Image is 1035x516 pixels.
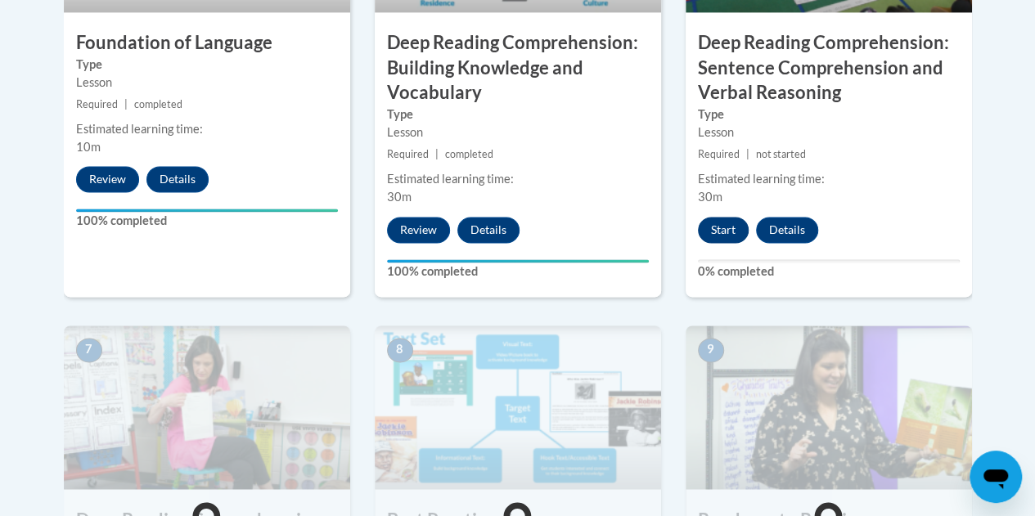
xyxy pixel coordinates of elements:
h3: Foundation of Language [64,30,350,56]
button: Review [76,166,139,192]
iframe: Button to launch messaging window [970,451,1022,503]
img: Course Image [375,325,661,489]
h3: Deep Reading Comprehension: Building Knowledge and Vocabulary [375,30,661,105]
div: Lesson [76,74,338,92]
span: 30m [387,190,412,204]
span: | [746,148,749,160]
span: 10m [76,140,101,154]
label: 100% completed [387,262,649,280]
span: completed [445,148,493,160]
span: Required [698,148,740,160]
img: Course Image [64,325,350,489]
span: 9 [698,338,724,362]
div: Lesson [387,123,649,141]
img: Course Image [686,325,972,489]
button: Start [698,217,749,243]
span: 8 [387,338,413,362]
button: Details [146,166,209,192]
span: completed [134,98,182,110]
span: Required [387,148,429,160]
label: 0% completed [698,262,960,280]
span: Required [76,98,118,110]
span: 7 [76,338,102,362]
button: Details [457,217,520,243]
div: Lesson [698,123,960,141]
label: Type [387,105,649,123]
label: 100% completed [76,212,338,230]
div: Your progress [76,209,338,212]
button: Details [756,217,818,243]
span: | [435,148,439,160]
div: Estimated learning time: [387,170,649,188]
label: Type [76,56,338,74]
span: 30m [698,190,722,204]
div: Estimated learning time: [76,120,338,138]
label: Type [698,105,960,123]
span: not started [756,148,806,160]
div: Estimated learning time: [698,170,960,188]
h3: Deep Reading Comprehension: Sentence Comprehension and Verbal Reasoning [686,30,972,105]
div: Your progress [387,259,649,262]
span: | [124,98,128,110]
button: Review [387,217,450,243]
